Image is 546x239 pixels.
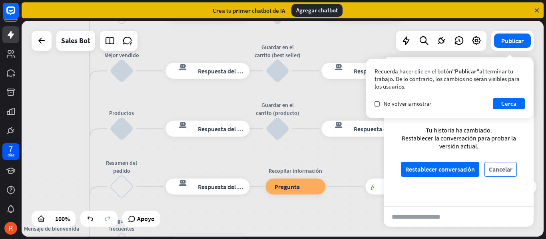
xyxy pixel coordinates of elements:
[269,167,322,174] font: Recopilar información
[327,121,347,129] font: respuesta del bot de bloqueo
[256,101,299,117] font: Guardar en el carrito (producto)
[354,125,403,133] font: Respuesta del bot
[384,100,431,107] font: No volver a mostrar
[61,31,90,51] div: Sales Bot
[426,126,492,134] font: Tu historia ha cambiado.
[171,179,191,187] font: respuesta del bot de bloqueo
[198,183,247,191] font: Respuesta del bot
[109,217,134,232] font: Preguntas frecuentes
[371,183,382,191] font: éxito del bloque
[24,225,79,232] font: Mensaje de bienvenida
[470,212,528,221] font: enviar
[405,165,475,173] font: Restablecer conversación
[462,207,470,215] font: archivo adjunto de bloque
[402,134,516,150] font: Restablecer la conversación para probar la versión actual.
[489,165,512,173] font: Cancelar
[171,121,191,129] font: respuesta del bot de bloqueo
[501,100,516,107] font: Cerca
[137,215,155,223] font: Apoyo
[106,159,137,174] font: Resumen del pedido
[9,144,13,154] font: 7
[198,125,247,133] font: Respuesta del bot
[484,162,517,177] button: Cancelar
[213,7,285,14] font: Crea tu primer chatbot de IA
[255,43,301,59] font: Guardar en el carrito (best seller)
[501,37,524,45] font: Publicar
[275,183,300,191] font: Pregunta
[55,215,70,223] font: 100%
[493,98,525,109] button: Cerca
[354,67,403,75] font: Respuesta del bot
[494,34,531,48] button: Publicar
[375,67,452,75] font: Recuerda hacer clic en el botón
[375,67,520,90] font: al terminar tu trabajo. De lo contrario, los cambios no serán visibles para los usuarios.
[296,6,338,14] font: Agregar chatbot
[171,63,191,71] font: respuesta del bot de bloqueo
[104,51,139,59] font: Mejor vendido
[8,152,14,158] font: días
[109,109,134,117] font: Productos
[198,67,247,75] font: Respuesta del bot
[452,67,479,75] font: "Publicar"
[2,143,19,160] a: 7 días
[327,63,347,71] font: respuesta del bot de bloqueo
[401,162,479,177] button: Restablecer conversación
[6,3,30,27] button: Abrir el widget de chat LiveChat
